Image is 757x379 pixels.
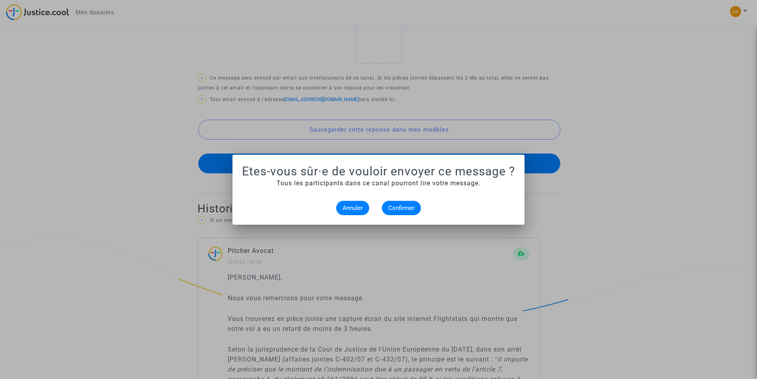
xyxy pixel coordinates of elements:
span: Annuler [343,204,363,212]
button: Confirmer [382,201,421,215]
span: Tous les participants dans ce canal pourront lire votre message. [277,179,480,187]
button: Annuler [336,201,369,215]
h1: Etes-vous sûr·e de vouloir envoyer ce message ? [242,164,515,179]
span: Confirmer [388,204,414,212]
